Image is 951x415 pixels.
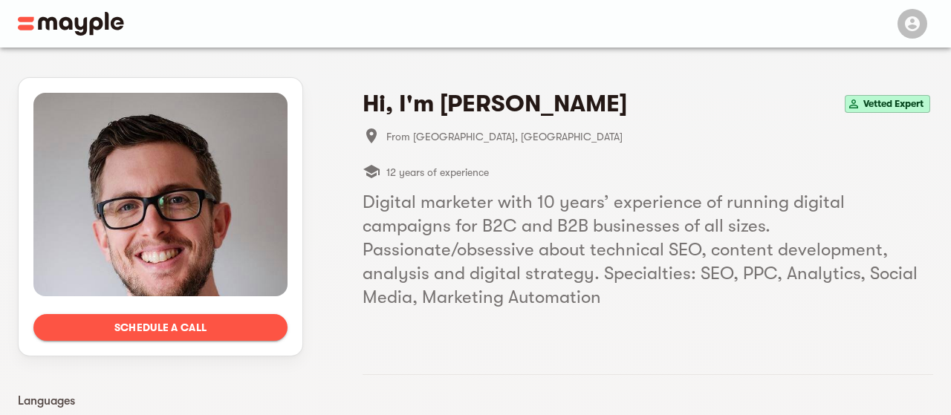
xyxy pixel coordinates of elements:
[857,95,929,113] span: Vetted Expert
[889,16,933,28] span: Menu
[386,163,489,181] span: 12 years of experience
[18,12,124,36] img: Main logo
[363,190,933,309] h5: Digital marketer with 10 years’ experience of running digital campaigns for B2C and B2B businesse...
[45,318,276,336] span: Schedule a call
[363,89,627,119] h4: Hi, I'm [PERSON_NAME]
[18,392,303,410] p: Languages
[33,314,288,341] button: Schedule a call
[386,128,933,146] span: From [GEOGRAPHIC_DATA], [GEOGRAPHIC_DATA]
